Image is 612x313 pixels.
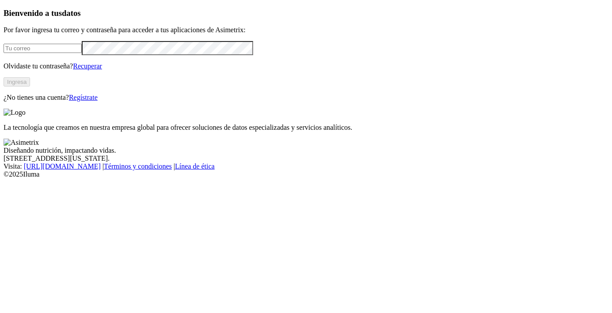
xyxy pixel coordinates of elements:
button: Ingresa [4,77,30,87]
a: Regístrate [69,94,98,101]
p: Olvidaste tu contraseña? [4,62,608,70]
div: Visita : | | [4,162,608,170]
p: Por favor ingresa tu correo y contraseña para acceder a tus aplicaciones de Asimetrix: [4,26,608,34]
a: Línea de ética [175,162,215,170]
div: [STREET_ADDRESS][US_STATE]. [4,155,608,162]
p: ¿No tienes una cuenta? [4,94,608,102]
input: Tu correo [4,44,82,53]
a: Términos y condiciones [104,162,172,170]
div: Diseñando nutrición, impactando vidas. [4,147,608,155]
img: Asimetrix [4,139,39,147]
img: Logo [4,109,26,117]
p: La tecnología que creamos en nuestra empresa global para ofrecer soluciones de datos especializad... [4,124,608,132]
a: [URL][DOMAIN_NAME] [24,162,101,170]
span: datos [62,8,81,18]
h3: Bienvenido a tus [4,8,608,18]
div: © 2025 Iluma [4,170,608,178]
a: Recuperar [73,62,102,70]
